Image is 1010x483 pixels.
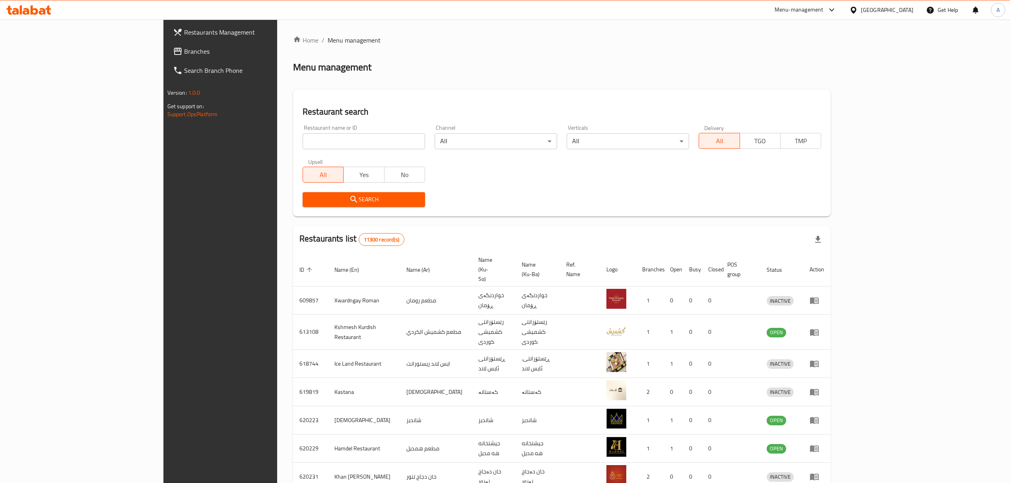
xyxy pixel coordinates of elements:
span: 1.0.0 [188,88,200,98]
td: 1 [636,406,664,434]
span: TMP [784,135,818,147]
label: Upsell [308,159,323,164]
span: Name (Ku-So) [478,255,506,284]
h2: Menu management [293,61,371,74]
td: شانديز [472,406,515,434]
td: 1 [636,315,664,350]
a: Branches [167,42,332,61]
td: 1 [664,315,683,350]
span: Search Branch Phone [184,66,326,75]
td: شانديز [400,406,472,434]
span: INACTIVE [767,388,794,397]
span: POS group [727,260,751,279]
td: 0 [683,406,702,434]
span: 11300 record(s) [359,236,404,243]
span: Status [767,265,792,275]
td: کەستانە [515,378,560,406]
div: Export file [808,230,827,249]
td: 0 [702,434,721,463]
td: 0 [702,378,721,406]
td: 1 [664,350,683,378]
td: 0 [683,315,702,350]
div: Total records count [359,233,404,246]
td: رێستۆرانتی کشمیشى كوردى [472,315,515,350]
td: 1 [636,434,664,463]
div: Menu-management [775,5,824,15]
td: [DEMOGRAPHIC_DATA] [328,406,400,434]
td: Xwardngay Roman [328,286,400,315]
button: TMP [780,133,821,149]
div: Menu [810,359,824,368]
span: INACTIVE [767,296,794,306]
button: All [303,167,344,183]
td: مطعم كشميش الكردي [400,315,472,350]
td: 2 [636,378,664,406]
td: 0 [702,286,721,315]
td: 0 [664,378,683,406]
td: 0 [683,286,702,315]
div: All [567,133,689,149]
span: All [702,135,736,147]
td: 1 [664,406,683,434]
th: Open [664,253,683,286]
span: INACTIVE [767,359,794,368]
span: Restaurants Management [184,27,326,37]
button: No [384,167,425,183]
div: Menu [810,387,824,397]
span: No [388,169,422,181]
span: Name (En) [334,265,369,275]
img: Kshmesh Kurdish Restaurant [606,321,626,341]
span: Search [309,195,419,204]
span: Yes [347,169,381,181]
div: Menu [810,296,824,305]
img: Xwardngay Roman [606,289,626,309]
div: Menu [810,415,824,425]
td: Kshmesh Kurdish Restaurant [328,315,400,350]
td: 1 [636,350,664,378]
td: 0 [664,286,683,315]
td: ايس لاند ريستورانت [400,350,472,378]
span: ID [299,265,315,275]
nav: breadcrumb [293,35,831,45]
span: Name (Ar) [406,265,440,275]
td: جيشتخانه هه مديل [515,434,560,463]
a: Restaurants Management [167,23,332,42]
img: Shandiz [606,409,626,428]
td: 0 [683,378,702,406]
div: [GEOGRAPHIC_DATA] [861,6,913,14]
div: Menu [810,327,824,337]
div: All [435,133,557,149]
span: OPEN [767,328,786,337]
span: OPEN [767,416,786,425]
td: [DEMOGRAPHIC_DATA] [400,378,472,406]
div: INACTIVE [767,472,794,482]
th: Action [803,253,831,286]
th: Closed [702,253,721,286]
td: 0 [683,434,702,463]
input: Search for restaurant name or ID.. [303,133,425,149]
span: A [996,6,1000,14]
span: INACTIVE [767,472,794,481]
h2: Restaurant search [303,106,821,118]
td: Ice Land Restaurant [328,350,400,378]
span: Version: [167,88,187,98]
div: Menu [810,444,824,453]
th: Logo [600,253,636,286]
img: Kastana [606,380,626,400]
button: TGO [740,133,781,149]
td: مطعم همديل [400,434,472,463]
td: خواردنگەی ڕۆمان [472,286,515,315]
div: Menu [810,472,824,481]
div: INACTIVE [767,388,794,397]
span: TGO [743,135,777,147]
th: Busy [683,253,702,286]
td: ڕێستۆرانتی ئایس لاند [472,350,515,378]
td: 0 [702,406,721,434]
td: جيشتخانه هه مديل [472,434,515,463]
label: Delivery [704,125,724,130]
button: All [699,133,740,149]
td: کەستانە [472,378,515,406]
td: 1 [636,286,664,315]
